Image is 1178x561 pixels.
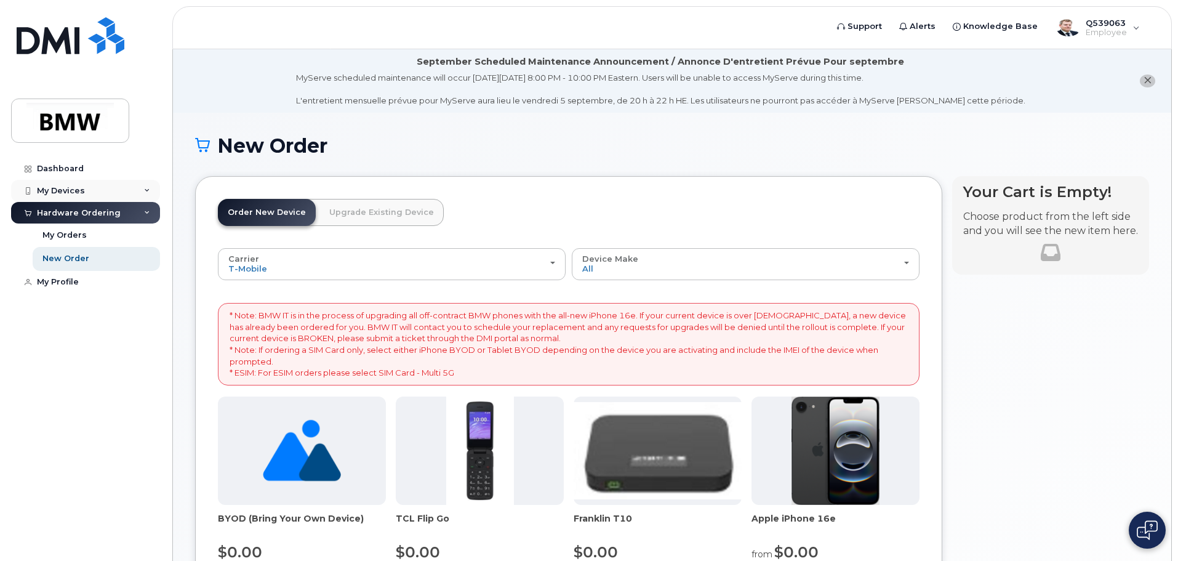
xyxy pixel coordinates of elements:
[446,397,514,505] img: TCL_FLIP_MODE.jpg
[218,512,386,537] div: BYOD (Bring Your Own Device)
[1140,75,1155,87] button: close notification
[218,543,262,561] span: $0.00
[1137,520,1158,540] img: Open chat
[319,199,444,226] a: Upgrade Existing Device
[582,264,593,273] span: All
[218,199,316,226] a: Order New Device
[228,264,267,273] span: T-Mobile
[396,512,564,537] div: TCL Flip Go
[417,55,904,68] div: September Scheduled Maintenance Announcement / Annonce D'entretient Prévue Pour septembre
[396,543,440,561] span: $0.00
[263,397,341,505] img: no_image_found-2caef05468ed5679b831cfe6fc140e25e0c280774317ffc20a367ab7fd17291e.png
[751,549,772,560] small: from
[582,254,638,264] span: Device Make
[774,543,819,561] span: $0.00
[574,543,618,561] span: $0.00
[230,310,908,378] p: * Note: BMW IT is in the process of upgrading all off-contract BMW phones with the all-new iPhone...
[572,248,920,280] button: Device Make All
[574,512,742,537] div: Franklin T10
[296,72,1025,107] div: MyServe scheduled maintenance will occur [DATE][DATE] 8:00 PM - 10:00 PM Eastern. Users will be u...
[751,512,920,537] div: Apple iPhone 16e
[228,254,259,264] span: Carrier
[791,397,880,505] img: iphone16e.png
[963,184,1138,200] h4: Your Cart is Empty!
[218,248,566,280] button: Carrier T-Mobile
[963,210,1138,238] p: Choose product from the left side and you will see the new item here.
[574,402,742,499] img: t10.jpg
[195,135,1149,156] h1: New Order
